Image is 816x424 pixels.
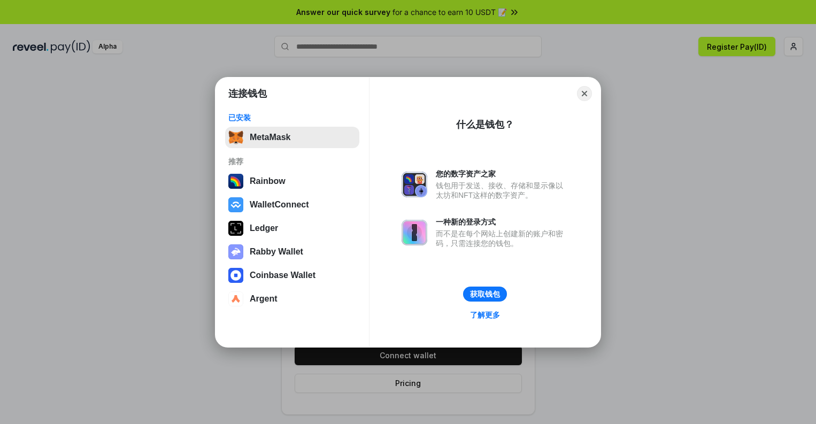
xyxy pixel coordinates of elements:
div: 什么是钱包？ [456,118,514,131]
div: 而不是在每个网站上创建新的账户和密码，只需连接您的钱包。 [436,229,568,248]
button: Rainbow [225,171,359,192]
div: WalletConnect [250,200,309,210]
button: WalletConnect [225,194,359,215]
h1: 连接钱包 [228,87,267,100]
button: Rabby Wallet [225,241,359,263]
div: 推荐 [228,157,356,166]
img: svg+xml,%3Csvg%20fill%3D%22none%22%20height%3D%2233%22%20viewBox%3D%220%200%2035%2033%22%20width%... [228,130,243,145]
img: svg+xml,%3Csvg%20xmlns%3D%22http%3A%2F%2Fwww.w3.org%2F2000%2Fsvg%22%20width%3D%2228%22%20height%3... [228,221,243,236]
button: Coinbase Wallet [225,265,359,286]
button: Close [577,86,592,101]
img: svg+xml,%3Csvg%20xmlns%3D%22http%3A%2F%2Fwww.w3.org%2F2000%2Fsvg%22%20fill%3D%22none%22%20viewBox... [402,172,427,197]
div: Ledger [250,223,278,233]
div: MetaMask [250,133,290,142]
div: 钱包用于发送、接收、存储和显示像以太坊和NFT这样的数字资产。 [436,181,568,200]
a: 了解更多 [464,308,506,322]
div: Argent [250,294,278,304]
img: svg+xml,%3Csvg%20width%3D%2228%22%20height%3D%2228%22%20viewBox%3D%220%200%2028%2028%22%20fill%3D... [228,197,243,212]
button: MetaMask [225,127,359,148]
button: Ledger [225,218,359,239]
button: 获取钱包 [463,287,507,302]
div: 了解更多 [470,310,500,320]
img: svg+xml,%3Csvg%20width%3D%2228%22%20height%3D%2228%22%20viewBox%3D%220%200%2028%2028%22%20fill%3D... [228,268,243,283]
div: Rainbow [250,176,286,186]
img: svg+xml,%3Csvg%20xmlns%3D%22http%3A%2F%2Fwww.w3.org%2F2000%2Fsvg%22%20fill%3D%22none%22%20viewBox... [228,244,243,259]
img: svg+xml,%3Csvg%20width%3D%2228%22%20height%3D%2228%22%20viewBox%3D%220%200%2028%2028%22%20fill%3D... [228,291,243,306]
div: 已安装 [228,113,356,122]
div: Rabby Wallet [250,247,303,257]
div: 一种新的登录方式 [436,217,568,227]
div: Coinbase Wallet [250,271,315,280]
div: 获取钱包 [470,289,500,299]
div: 您的数字资产之家 [436,169,568,179]
img: svg+xml,%3Csvg%20xmlns%3D%22http%3A%2F%2Fwww.w3.org%2F2000%2Fsvg%22%20fill%3D%22none%22%20viewBox... [402,220,427,245]
button: Argent [225,288,359,310]
img: svg+xml,%3Csvg%20width%3D%22120%22%20height%3D%22120%22%20viewBox%3D%220%200%20120%20120%22%20fil... [228,174,243,189]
